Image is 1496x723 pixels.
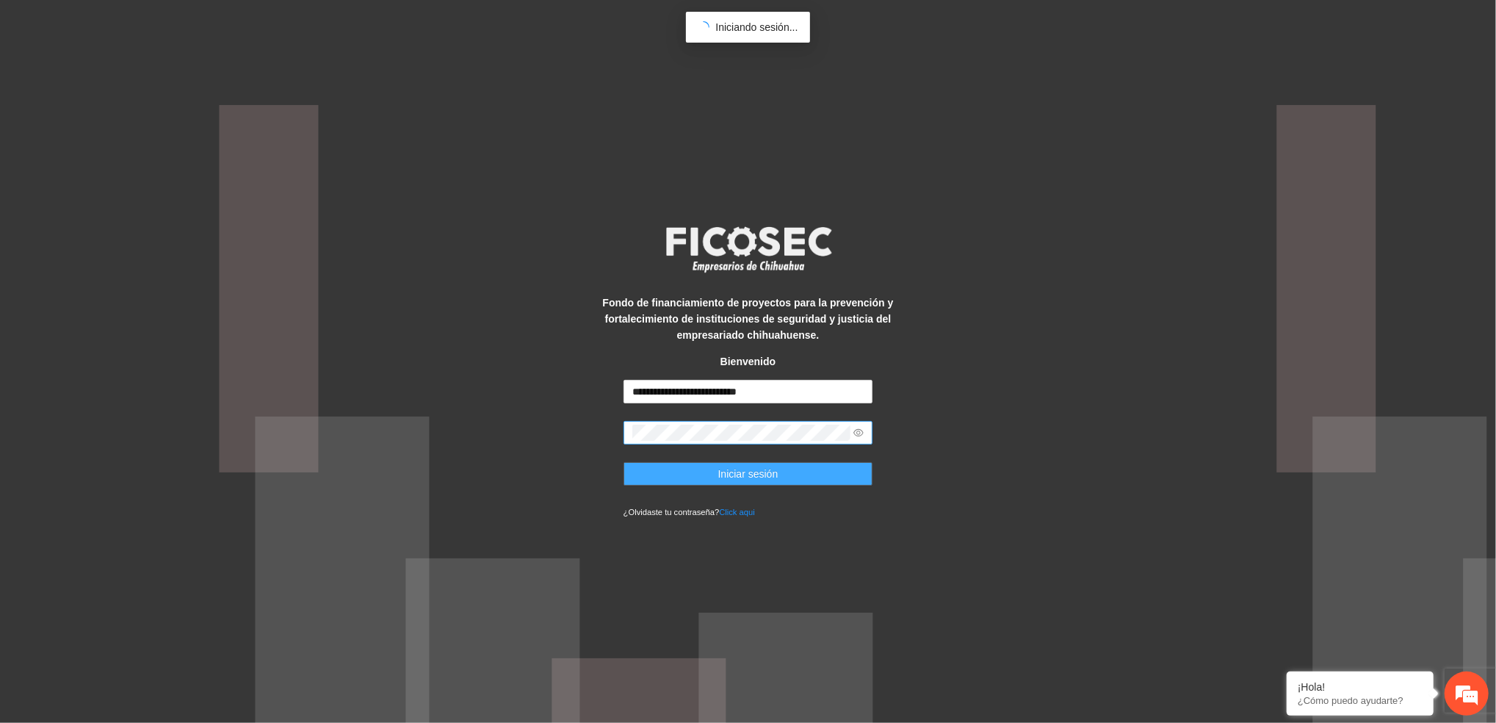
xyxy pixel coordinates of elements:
[76,75,247,94] div: Chatee con nosotros ahora
[241,7,276,43] div: Minimizar ventana de chat en vivo
[1298,681,1423,693] div: ¡Hola!
[85,196,203,345] span: Estamos en línea.
[853,428,864,438] span: eye
[624,462,873,486] button: Iniciar sesión
[7,401,280,453] textarea: Escriba su mensaje y pulse “Intro”
[603,297,894,341] strong: Fondo de financiamiento de proyectos para la prevención y fortalecimiento de instituciones de seg...
[624,508,755,517] small: ¿Olvidaste tu contraseña?
[657,222,840,276] img: logo
[1298,695,1423,706] p: ¿Cómo puedo ayudarte?
[715,21,798,33] span: Iniciando sesión...
[718,466,778,482] span: Iniciar sesión
[720,356,776,367] strong: Bienvenido
[698,21,711,34] span: loading
[719,508,755,517] a: Click aqui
